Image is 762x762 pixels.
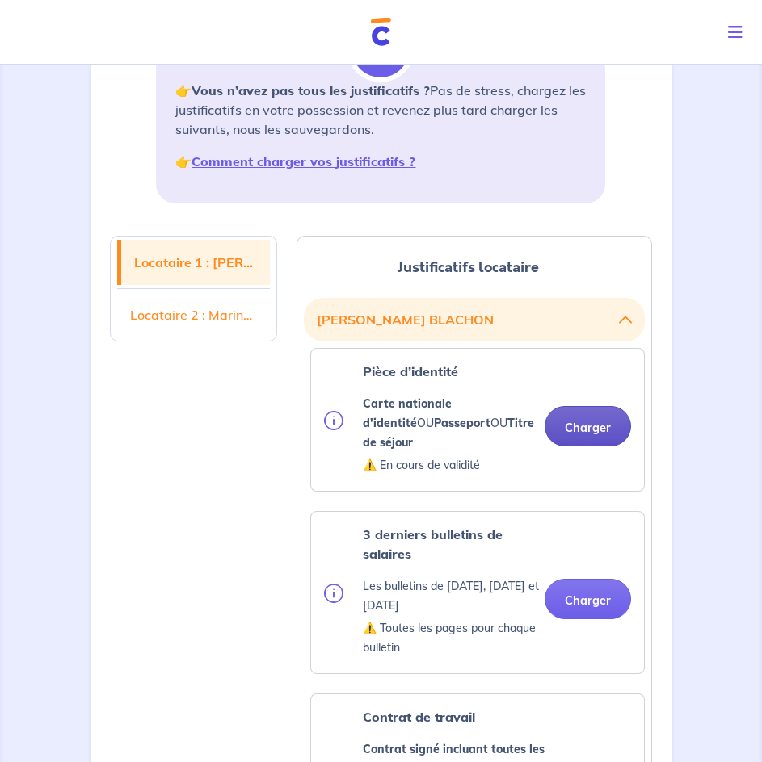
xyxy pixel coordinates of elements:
[363,363,458,379] strong: Pièce d’identité
[363,396,452,430] strong: Carte nationale d'identité
[175,81,586,139] p: 👉 Pas de stress, chargez les justificatifs en votre possession et revenez plus tard charger les s...
[117,292,271,337] a: Locataire 2 : Marine FERRY
[192,82,430,98] strong: Vous n’avez pas tous les justificatifs ?
[317,304,632,335] button: [PERSON_NAME] BLACHON
[398,257,539,278] span: Justificatifs locataire
[363,576,545,615] p: Les bulletins de [DATE], [DATE] et [DATE]
[363,394,545,452] p: OU OU
[310,348,645,492] div: categoryName: national-id, userCategory: cdi
[363,618,545,657] p: ⚠️ Toutes les pages pour chaque bulletin
[545,406,631,446] button: Charger
[363,709,475,725] strong: Contrat de travail
[175,152,586,171] p: 👉
[324,411,343,430] img: info.svg
[192,153,415,170] a: Comment charger vos justificatifs ?
[363,526,503,562] strong: 3 derniers bulletins de salaires
[121,240,271,285] a: Locataire 1 : [PERSON_NAME]
[324,584,343,603] img: info.svg
[371,18,391,46] img: Cautioneo
[545,579,631,619] button: Charger
[310,511,645,674] div: categoryName: pay-slip, userCategory: cdi
[363,455,545,475] p: ⚠️ En cours de validité
[715,11,762,53] button: Toggle navigation
[434,416,490,430] strong: Passeport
